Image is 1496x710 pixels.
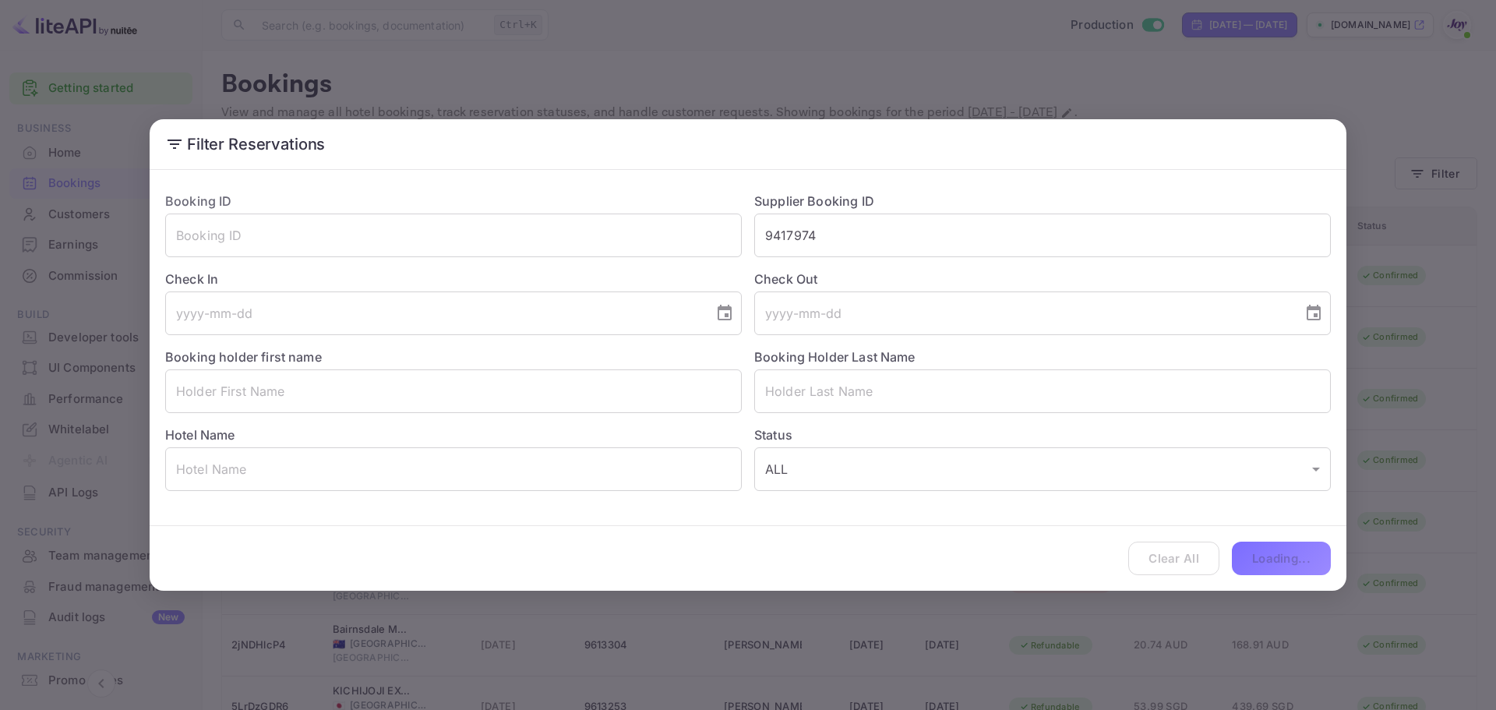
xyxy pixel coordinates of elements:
[165,291,703,335] input: yyyy-mm-dd
[165,427,235,443] label: Hotel Name
[754,193,874,209] label: Supplier Booking ID
[754,291,1292,335] input: yyyy-mm-dd
[754,214,1331,257] input: Supplier Booking ID
[165,270,742,288] label: Check In
[754,369,1331,413] input: Holder Last Name
[165,369,742,413] input: Holder First Name
[150,119,1346,169] h2: Filter Reservations
[754,426,1331,444] label: Status
[165,193,232,209] label: Booking ID
[165,447,742,491] input: Hotel Name
[165,214,742,257] input: Booking ID
[754,270,1331,288] label: Check Out
[1298,298,1329,329] button: Choose date
[754,447,1331,491] div: ALL
[709,298,740,329] button: Choose date
[754,349,916,365] label: Booking Holder Last Name
[165,349,322,365] label: Booking holder first name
